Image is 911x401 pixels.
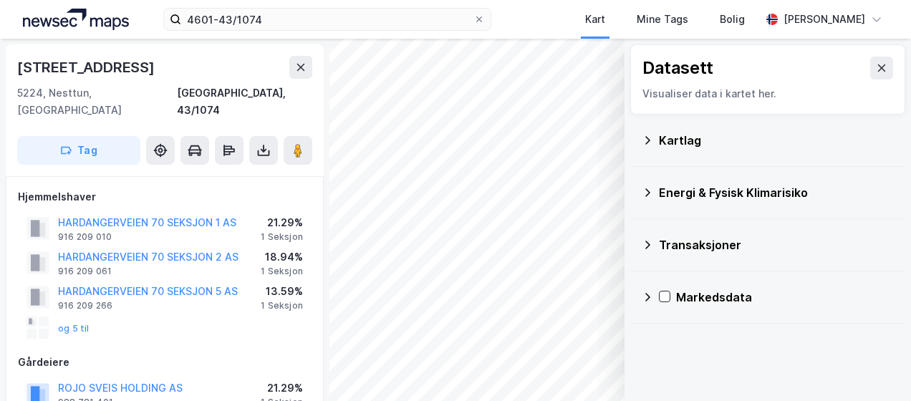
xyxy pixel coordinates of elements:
div: 18.94% [261,248,303,266]
input: Søk på adresse, matrikkel, gårdeiere, leietakere eller personer [181,9,473,30]
div: Markedsdata [676,289,894,306]
div: Kartlag [659,132,894,149]
div: 1 Seksjon [261,266,303,277]
div: Mine Tags [637,11,688,28]
div: 21.29% [261,380,303,397]
div: Datasett [642,57,713,79]
div: Energi & Fysisk Klimarisiko [659,184,894,201]
div: Kart [585,11,605,28]
div: 13.59% [261,283,303,300]
div: 5224, Nesttun, [GEOGRAPHIC_DATA] [17,84,177,119]
div: Transaksjoner [659,236,894,253]
div: 916 209 266 [58,300,112,311]
div: Kontrollprogram for chat [839,332,911,401]
div: Hjemmelshaver [18,188,312,206]
div: [GEOGRAPHIC_DATA], 43/1074 [177,84,312,119]
button: Tag [17,136,140,165]
div: Visualiser data i kartet her. [642,85,893,102]
div: 21.29% [261,214,303,231]
div: [PERSON_NAME] [784,11,865,28]
div: Bolig [720,11,745,28]
div: [STREET_ADDRESS] [17,56,158,79]
div: Gårdeiere [18,354,312,371]
div: 1 Seksjon [261,231,303,243]
iframe: Chat Widget [839,332,911,401]
div: 916 209 010 [58,231,112,243]
img: logo.a4113a55bc3d86da70a041830d287a7e.svg [23,9,129,30]
div: 916 209 061 [58,266,112,277]
div: 1 Seksjon [261,300,303,311]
